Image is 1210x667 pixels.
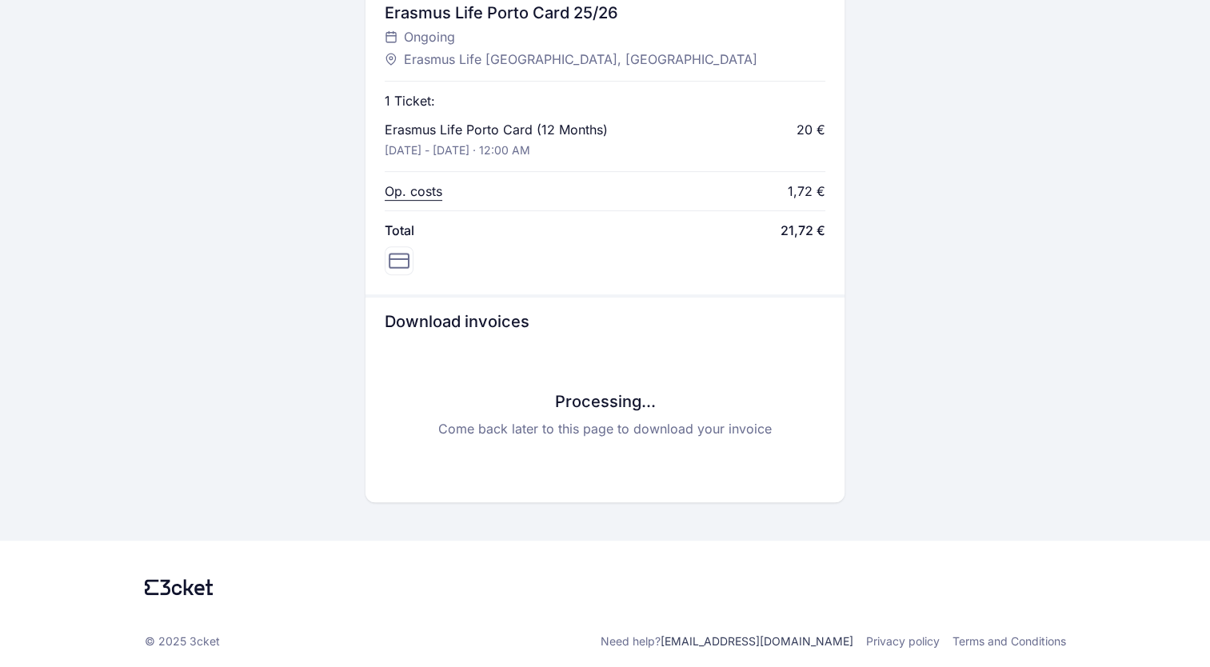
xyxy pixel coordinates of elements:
span: Total [385,221,414,240]
span: Erasmus Life [GEOGRAPHIC_DATA], [GEOGRAPHIC_DATA] [404,50,757,69]
div: 1,72 € [788,182,825,201]
p: Need help? [601,633,853,649]
div: Erasmus Life Porto Card 25/26 [385,2,825,24]
h3: Processing... [385,390,825,413]
p: © 2025 3cket [145,633,220,649]
span: 21,72 € [781,221,825,240]
p: Come back later to this page to download your invoice [385,419,825,438]
span: Ongoing [404,27,455,46]
h3: Download invoices [385,310,825,333]
p: Erasmus Life Porto Card (12 Months) [385,120,608,139]
p: [DATE] - [DATE] · 12:00 AM [385,142,530,158]
a: [EMAIL_ADDRESS][DOMAIN_NAME] [661,634,853,648]
p: 1 Ticket: [385,91,435,110]
a: Privacy policy [866,633,940,649]
a: Terms and Conditions [952,633,1066,649]
p: Op. costs [385,182,442,201]
div: 20 € [797,120,825,139]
